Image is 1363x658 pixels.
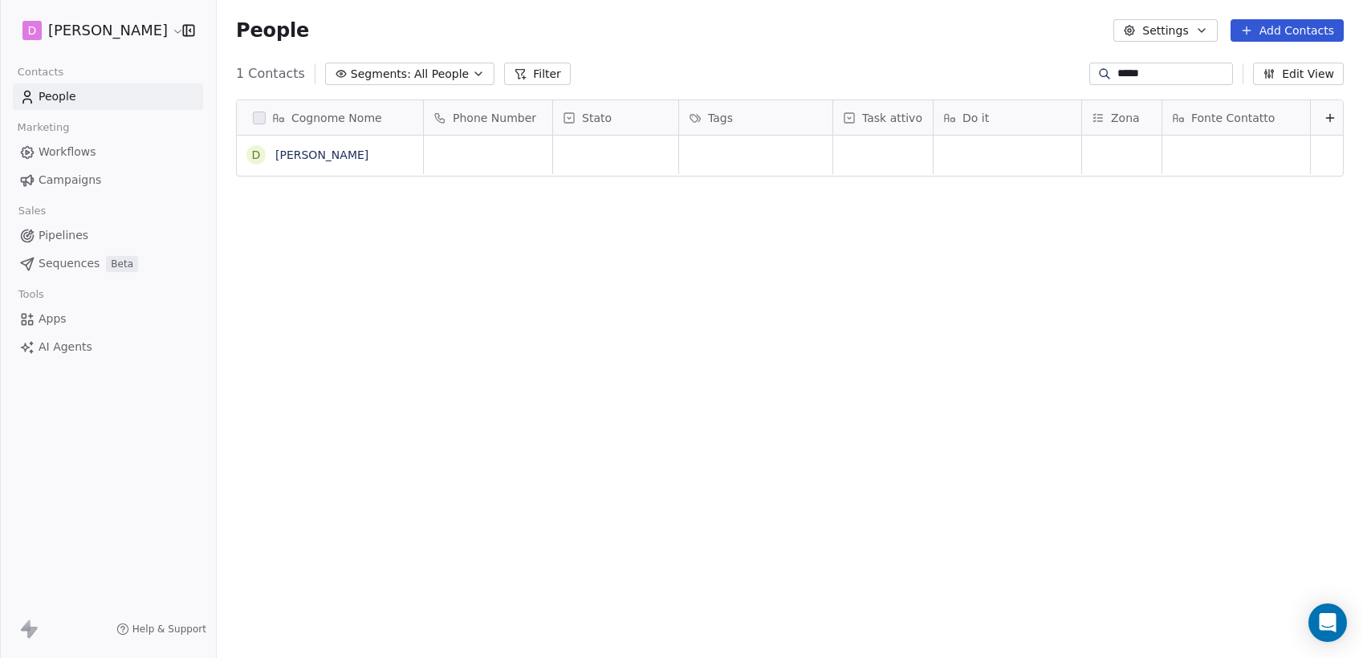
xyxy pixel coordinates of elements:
a: People [13,83,203,110]
span: Campaigns [39,172,101,189]
a: AI Agents [13,334,203,360]
span: 1 Contacts [236,64,305,83]
div: Tags [679,100,832,135]
span: AI Agents [39,339,92,355]
a: Apps [13,306,203,332]
span: Cognome Nome [291,110,382,126]
span: Stato [582,110,612,126]
button: Edit View [1253,63,1344,85]
span: People [236,18,309,43]
span: Beta [106,256,138,272]
div: Open Intercom Messenger [1308,603,1347,642]
a: SequencesBeta [13,250,203,277]
div: Stato [553,100,678,135]
span: Phone Number [453,110,536,126]
button: Filter [504,63,571,85]
div: Do it [934,100,1081,135]
span: Sales [11,199,53,223]
span: [PERSON_NAME] [48,20,168,41]
span: Task attivo [862,110,922,126]
span: Tools [11,282,51,307]
span: All People [414,66,469,83]
a: Help & Support [116,623,206,636]
a: Pipelines [13,222,203,249]
span: Tags [708,110,733,126]
span: Zona [1111,110,1140,126]
span: D [28,22,37,39]
span: Workflows [39,144,96,160]
button: Add Contacts [1231,19,1344,42]
div: Zona [1082,100,1162,135]
div: Task attivo [833,100,933,135]
span: Fonte Contatto [1191,110,1275,126]
div: D [252,147,261,164]
div: Phone Number [424,100,552,135]
span: Pipelines [39,227,88,244]
div: grid [424,136,1349,641]
div: grid [237,136,424,641]
div: Fonte Contatto [1162,100,1310,135]
span: Segments: [351,66,411,83]
span: Apps [39,311,67,327]
button: D[PERSON_NAME] [19,17,171,44]
span: Sequences [39,255,100,272]
span: Do it [962,110,989,126]
a: [PERSON_NAME] [275,148,368,161]
span: Marketing [10,116,76,140]
span: Help & Support [132,623,206,636]
a: Campaigns [13,167,203,193]
span: People [39,88,76,105]
div: Cognome Nome [237,100,423,135]
span: Contacts [10,60,71,84]
a: Workflows [13,139,203,165]
button: Settings [1113,19,1217,42]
